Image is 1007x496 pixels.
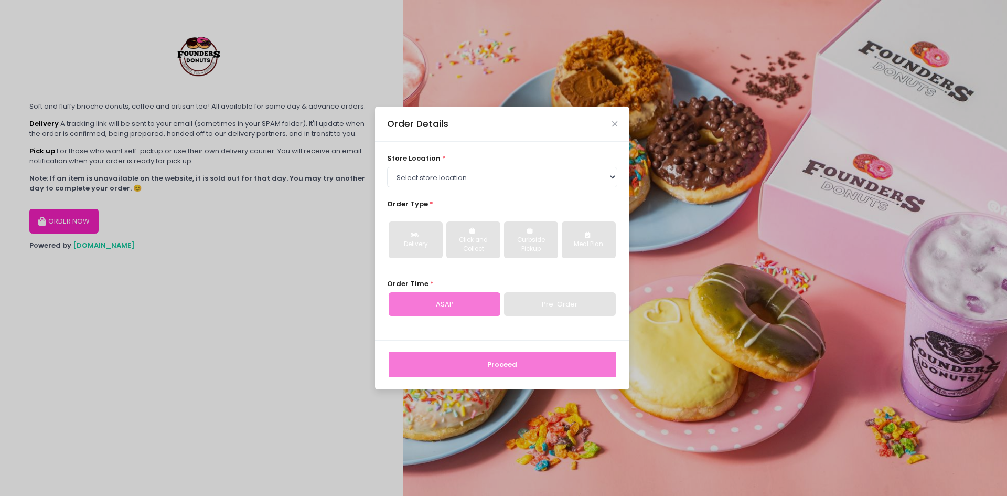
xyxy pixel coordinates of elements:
[569,240,608,249] div: Meal Plan
[504,221,558,258] button: Curbside Pickup
[562,221,616,258] button: Meal Plan
[387,199,428,209] span: Order Type
[387,153,441,163] span: store location
[446,221,500,258] button: Click and Collect
[612,121,617,126] button: Close
[454,236,493,254] div: Click and Collect
[389,221,443,258] button: Delivery
[511,236,551,254] div: Curbside Pickup
[389,352,616,377] button: Proceed
[396,240,435,249] div: Delivery
[387,279,428,289] span: Order Time
[387,117,448,131] div: Order Details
